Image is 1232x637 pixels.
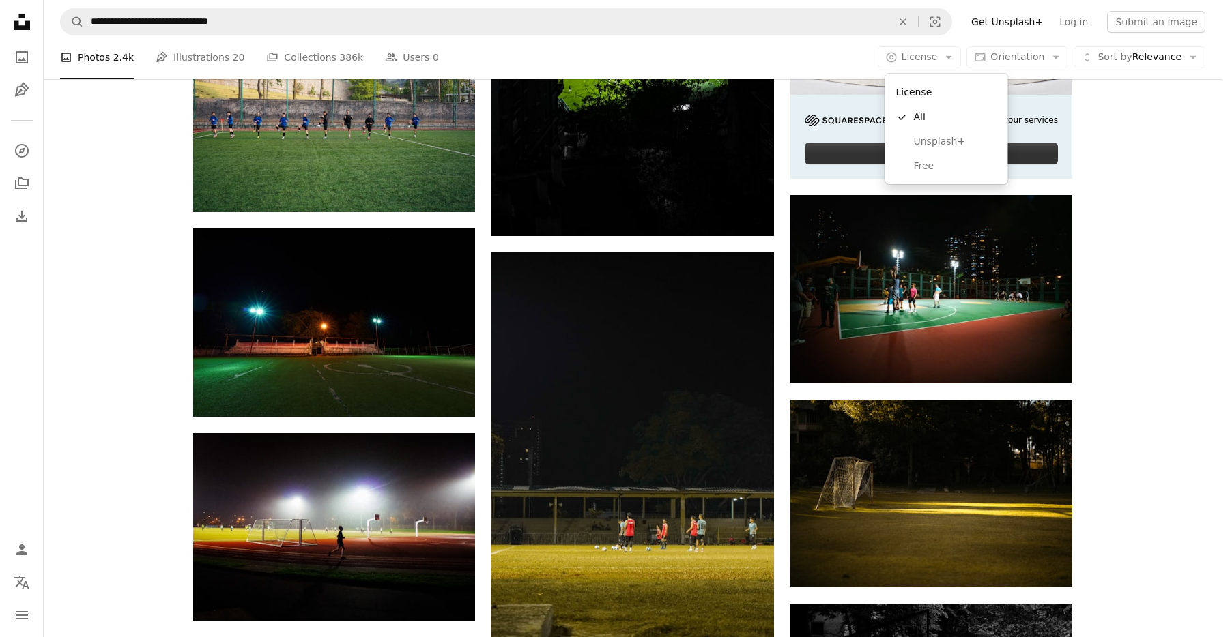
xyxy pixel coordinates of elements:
[914,160,997,173] span: Free
[878,46,962,68] button: License
[966,46,1068,68] button: Orientation
[885,74,1008,184] div: License
[914,110,997,124] span: All
[902,51,938,62] span: License
[891,79,1003,105] div: License
[914,135,997,149] span: Unsplash+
